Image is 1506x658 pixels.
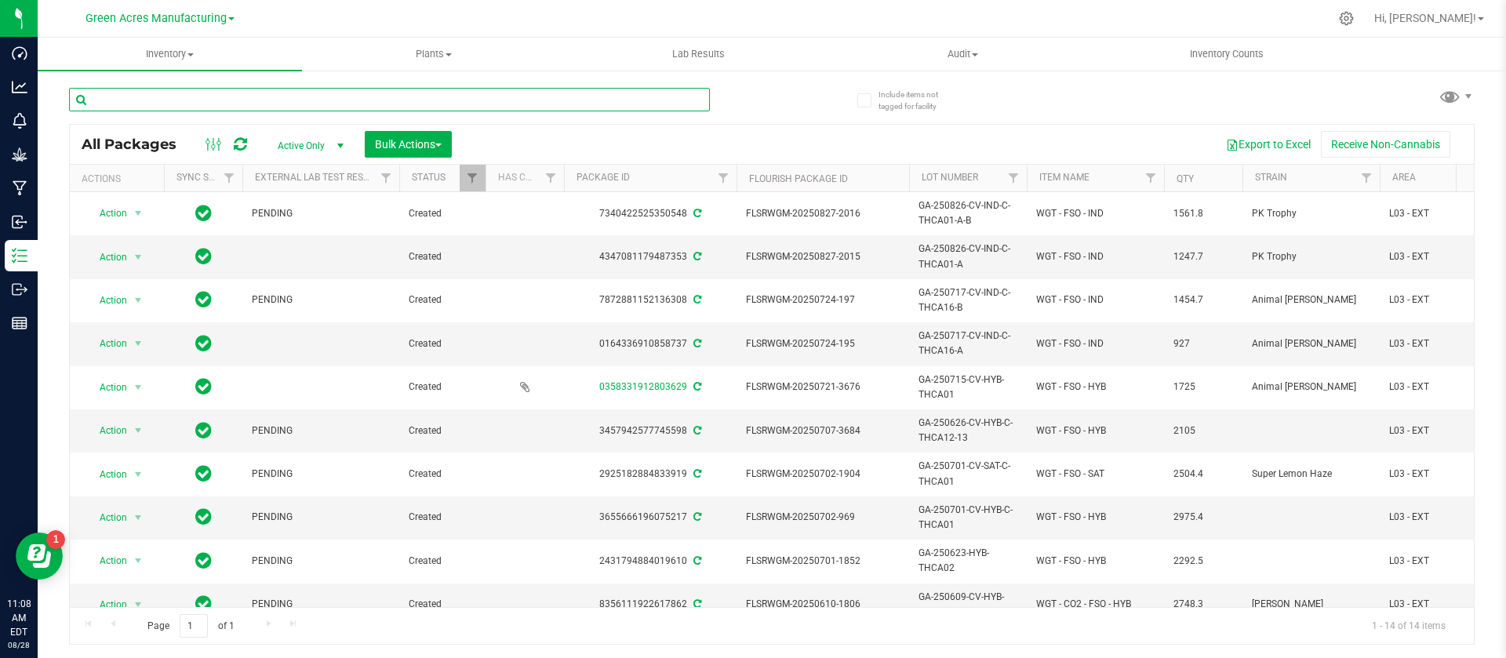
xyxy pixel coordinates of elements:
span: 927 [1173,336,1233,351]
span: PENDING [252,467,390,482]
span: PENDING [252,510,390,525]
span: Include items not tagged for facility [878,89,957,112]
div: 3457942577745598 [562,424,739,438]
span: select [129,289,148,311]
span: Super Lemon Haze [1252,467,1370,482]
a: Filter [373,165,399,191]
span: Sync from Compliance System [691,208,701,219]
span: WGT - FSO - SAT [1036,467,1155,482]
a: Inventory Counts [1095,38,1359,71]
span: WGT - FSO - IND [1036,206,1155,221]
span: L03 - EXT [1389,597,1488,612]
div: 0164336910858737 [562,336,739,351]
span: 1247.7 [1173,249,1233,264]
span: 1 - 14 of 14 items [1359,614,1458,638]
span: Action [85,507,128,529]
span: Sync from Compliance System [691,425,701,436]
a: Filter [538,165,564,191]
button: Receive Non-Cannabis [1321,131,1450,158]
span: WGT - FSO - HYB [1036,380,1155,394]
a: Plants [302,38,566,71]
span: WGT - FSO - HYB [1036,510,1155,525]
span: 2105 [1173,424,1233,438]
span: select [129,202,148,224]
span: PENDING [252,597,390,612]
span: In Sync [195,289,212,311]
span: 1725 [1173,380,1233,394]
span: [PERSON_NAME] [1252,597,1370,612]
a: Filter [1138,165,1164,191]
span: Sync from Compliance System [691,294,701,305]
span: PENDING [252,554,390,569]
span: FLSRWGM-20250721-3676 [746,380,900,394]
button: Bulk Actions [365,131,452,158]
span: GA-250701-CV-HYB-C-THCA01 [919,503,1017,533]
span: Sync from Compliance System [691,338,701,349]
span: FLSRWGM-20250707-3684 [746,424,900,438]
span: Created [409,380,476,394]
span: Created [409,554,476,569]
span: Animal [PERSON_NAME] [1252,336,1370,351]
div: 8356111922617862 [562,597,739,612]
span: Lab Results [651,47,746,61]
span: 1561.8 [1173,206,1233,221]
span: In Sync [195,463,212,485]
span: PENDING [252,206,390,221]
span: select [129,464,148,485]
th: Has COA [486,165,564,192]
span: FLSRWGM-20250724-195 [746,336,900,351]
div: 2431794884019610 [562,554,739,569]
div: Actions [82,173,158,184]
span: 2748.3 [1173,597,1233,612]
div: 7340422525350548 [562,206,739,221]
span: L03 - EXT [1389,467,1488,482]
span: GA-250826-CV-IND-C-THCA01-A-B [919,198,1017,228]
a: Item Name [1039,172,1089,183]
span: FLSRWGM-20250827-2015 [746,249,900,264]
span: WGT - FSO - HYB [1036,554,1155,569]
span: FLSRWGM-20250827-2016 [746,206,900,221]
span: WGT - CO2 - FSO - HYB [1036,597,1155,612]
span: In Sync [195,202,212,224]
span: WGT - FSO - HYB [1036,424,1155,438]
p: 11:08 AM EDT [7,597,31,639]
span: WGT - FSO - IND [1036,293,1155,307]
span: In Sync [195,376,212,398]
span: Action [85,246,128,268]
a: Area [1392,172,1416,183]
span: Action [85,464,128,485]
span: FLSRWGM-20250702-1904 [746,467,900,482]
span: Sync from Compliance System [691,468,701,479]
span: L03 - EXT [1389,336,1488,351]
span: Green Acres Manufacturing [85,12,227,25]
a: Flourish Package ID [749,173,848,184]
span: PK Trophy [1252,206,1370,221]
span: In Sync [195,593,212,615]
inline-svg: Inbound [12,214,27,230]
span: Page of 1 [134,614,247,638]
div: Manage settings [1337,11,1356,26]
span: GA-250717-CV-IND-C-THCA16-A [919,329,1017,358]
inline-svg: Grow [12,147,27,162]
span: select [129,507,148,529]
span: L03 - EXT [1389,424,1488,438]
a: Status [412,172,446,183]
a: Package ID [577,172,630,183]
span: 2975.4 [1173,510,1233,525]
iframe: Resource center [16,533,63,580]
span: Created [409,336,476,351]
a: Sync Status [176,172,237,183]
span: L03 - EXT [1389,380,1488,394]
input: 1 [180,614,208,638]
span: PK Trophy [1252,249,1370,264]
span: L03 - EXT [1389,293,1488,307]
span: PENDING [252,424,390,438]
div: 2925182884833919 [562,467,739,482]
a: Audit [831,38,1095,71]
span: Animal [PERSON_NAME] [1252,293,1370,307]
span: Action [85,289,128,311]
span: 2292.5 [1173,554,1233,569]
span: In Sync [195,550,212,572]
iframe: Resource center unread badge [46,530,65,549]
